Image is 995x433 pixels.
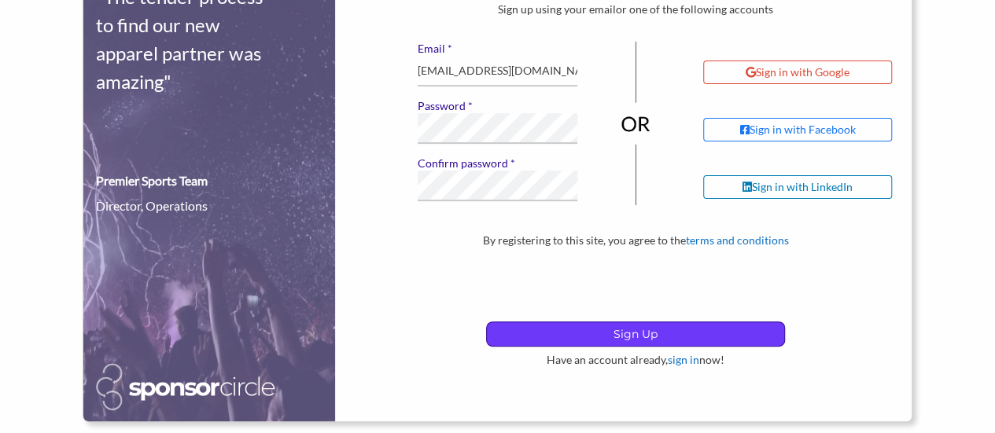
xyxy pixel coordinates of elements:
div: By registering to this site, you agree to the Have an account already, now! [359,233,911,367]
div: Premier Sports Team [96,171,208,190]
span: or one of the following accounts [616,2,773,16]
a: Sign in with LinkedIn [703,175,899,199]
a: Sign in with Google [703,61,899,84]
label: Password [418,99,578,113]
div: Sign in with Facebook [740,123,856,137]
label: Email [418,42,578,56]
a: terms and conditions [685,233,788,247]
label: Confirm password [418,156,578,171]
a: sign in [668,353,699,366]
div: Sign in with Google [746,65,849,79]
button: Sign Up [486,321,785,347]
img: Sponsor Circle Logo [96,363,275,410]
input: user@example.com [418,56,578,86]
iframe: reCAPTCHA [516,254,755,315]
a: Sign in with Facebook [703,118,899,141]
p: Sign Up [487,322,784,346]
div: Sign in with LinkedIn [743,180,853,194]
div: Sign up using your email [359,2,911,17]
img: or-divider-vertical-04be836281eac2ff1e2d8b3dc99963adb0027f4cd6cf8dbd6b945673e6b3c68b.png [621,42,650,205]
div: Director, Operations [96,196,208,215]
